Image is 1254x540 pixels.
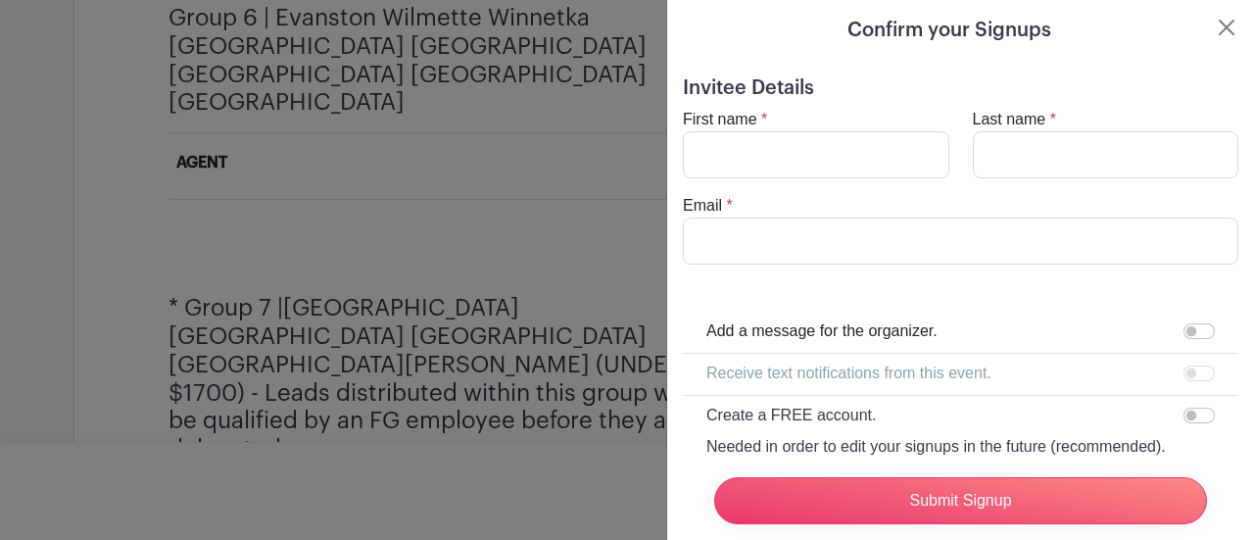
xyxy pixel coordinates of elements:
input: Submit Signup [714,477,1207,524]
h5: Confirm your Signups [847,16,1051,45]
label: Email [683,194,722,218]
label: Last name [973,108,1046,131]
label: Receive text notifications from this event. [706,362,991,385]
label: Add a message for the organizer. [706,319,938,343]
button: Close [1215,16,1238,39]
label: First name [683,108,757,131]
p: Needed in order to edit your signups in the future (recommended). [706,435,1166,459]
h5: Invitee Details [683,76,1238,100]
p: Create a FREE account. [706,404,1166,427]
